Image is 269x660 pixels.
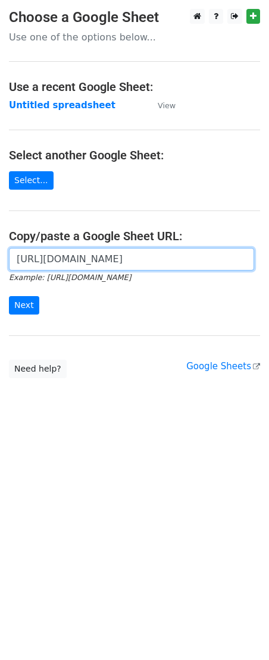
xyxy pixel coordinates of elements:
input: Next [9,296,39,315]
p: Use one of the options below... [9,31,260,43]
a: Google Sheets [186,361,260,372]
small: View [158,101,176,110]
input: Paste your Google Sheet URL here [9,248,254,271]
small: Example: [URL][DOMAIN_NAME] [9,273,131,282]
h4: Copy/paste a Google Sheet URL: [9,229,260,243]
h3: Choose a Google Sheet [9,9,260,26]
h4: Select another Google Sheet: [9,148,260,162]
a: Untitled spreadsheet [9,100,115,111]
h4: Use a recent Google Sheet: [9,80,260,94]
a: View [146,100,176,111]
a: Need help? [9,360,67,378]
a: Select... [9,171,54,190]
